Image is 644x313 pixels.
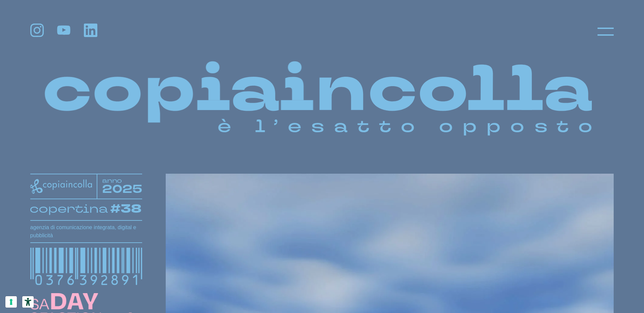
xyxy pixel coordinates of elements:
button: Le tue preferenze relative al consenso per le tecnologie di tracciamento [5,296,17,308]
tspan: #38 [110,201,141,217]
tspan: 2025 [102,181,142,197]
tspan: anno [102,176,122,185]
button: Strumenti di accessibilità [22,296,34,308]
tspan: copertina [30,201,108,216]
h1: agenzia di comunicazione integrata, digital e pubblicità [30,223,142,240]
